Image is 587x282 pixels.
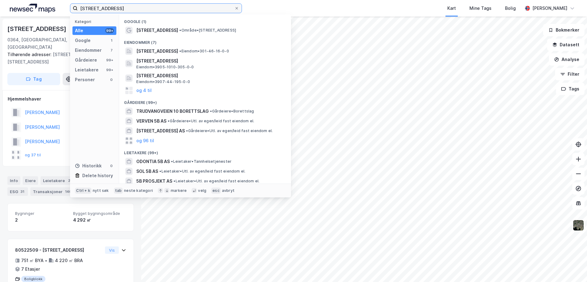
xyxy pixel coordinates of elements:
div: 2 [66,177,72,184]
div: Eiendommer (7) [119,35,291,46]
span: [STREET_ADDRESS] AS [136,127,185,135]
span: Bygninger [15,211,68,216]
div: 31 [19,189,25,195]
div: avbryt [222,188,235,193]
span: • [168,119,169,123]
div: tab [114,188,123,194]
span: • [179,28,181,32]
div: • [45,258,47,263]
img: logo.a4113a55bc3d86da70a041830d287a7e.svg [10,4,55,13]
span: Gårdeiere • Borettslag [210,109,254,114]
div: Info [7,176,20,185]
span: • [210,109,212,113]
div: 2 [15,216,68,224]
div: Leietakere (99+) [119,146,291,157]
button: Vis [105,246,119,254]
div: 7 [109,48,114,53]
div: 1 [109,38,114,43]
div: Delete history [82,172,113,179]
span: Område • [STREET_ADDRESS] [179,28,236,33]
div: 0 [109,163,114,168]
div: Eiere [23,176,38,185]
div: Leietakere [41,176,75,185]
span: TRUDVANGVEIEN 10 BORETTSLAG [136,108,209,115]
span: VERVEN 5B AS [136,117,166,125]
span: SOL 5B AS [136,168,158,175]
div: Personer [75,76,95,83]
div: Hjemmelshaver [8,95,134,103]
div: 0364, [GEOGRAPHIC_DATA], [GEOGRAPHIC_DATA] [7,36,86,51]
div: Kart [447,5,456,12]
div: Mine Tags [469,5,492,12]
div: Eiendommer [75,47,102,54]
button: og 96 til [136,137,154,144]
div: velg [198,188,206,193]
div: 751 ㎡ BYA [21,257,44,264]
span: [STREET_ADDRESS] [136,72,284,79]
span: Eiendom • 301-46-16-0-0 [179,49,229,54]
button: Tags [556,83,585,95]
button: og 4 til [136,87,152,94]
button: Analyse [549,53,585,66]
div: markere [171,188,187,193]
span: • [159,169,161,173]
div: 146 [64,189,73,195]
div: Bolig [505,5,516,12]
span: Gårdeiere • Utl. av egen/leid fast eiendom el. [186,128,273,133]
div: Kategori [75,19,116,24]
span: Eiendom • 3905-1010-305-0-0 [136,65,194,70]
div: 0 [109,77,114,82]
button: Tag [7,73,60,85]
div: Historikk [75,162,102,170]
span: 5B PROSJEKT AS [136,177,172,185]
iframe: Chat Widget [556,253,587,282]
span: • [186,128,188,133]
div: esc [211,188,221,194]
div: [STREET_ADDRESS] [7,24,68,34]
div: Kontrollprogram for chat [556,253,587,282]
div: neste kategori [124,188,153,193]
div: nytt søk [93,188,109,193]
span: [STREET_ADDRESS] [136,48,178,55]
div: 99+ [105,67,114,72]
div: Ctrl + k [75,188,91,194]
input: Søk på adresse, matrikkel, gårdeiere, leietakere eller personer [78,4,234,13]
div: Gårdeiere (99+) [119,95,291,106]
div: Gårdeiere [75,56,97,64]
span: Gårdeiere • Utl. av egen/leid fast eiendom el. [168,119,254,124]
span: • [179,49,181,53]
span: Bygget bygningsområde [73,211,126,216]
span: • [171,159,173,164]
span: • [173,179,175,183]
span: Leietaker • Utl. av egen/leid fast eiendom el. [159,169,245,174]
div: 99+ [105,28,114,33]
span: Tilhørende adresser: [7,52,53,57]
span: Leietaker • Tannhelsetjenester [171,159,231,164]
span: ODONTIA 5B AS [136,158,170,165]
div: Leietakere [75,66,99,74]
img: 9k= [573,219,584,231]
div: Alle [75,27,83,34]
button: Datasett [547,39,585,51]
span: [STREET_ADDRESS] [136,27,178,34]
div: Google [75,37,91,44]
span: Eiendom • 3907-44-195-0-0 [136,79,190,84]
div: 4 220 ㎡ BRA [55,257,83,264]
div: ESG [7,187,28,196]
div: 99+ [105,58,114,63]
div: 7 Etasjer [21,265,40,273]
button: Filter [555,68,585,80]
div: Transaksjoner [30,187,75,196]
button: Bokmerker [543,24,585,36]
div: 4 292 ㎡ [73,216,126,224]
div: [STREET_ADDRESS], [STREET_ADDRESS] [7,51,129,66]
span: Leietaker • Utl. av egen/leid fast eiendom el. [173,179,259,184]
span: [STREET_ADDRESS] [136,57,284,65]
div: 80522509 - [STREET_ADDRESS] [15,246,103,254]
div: [PERSON_NAME] [532,5,567,12]
div: Google (1) [119,14,291,25]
